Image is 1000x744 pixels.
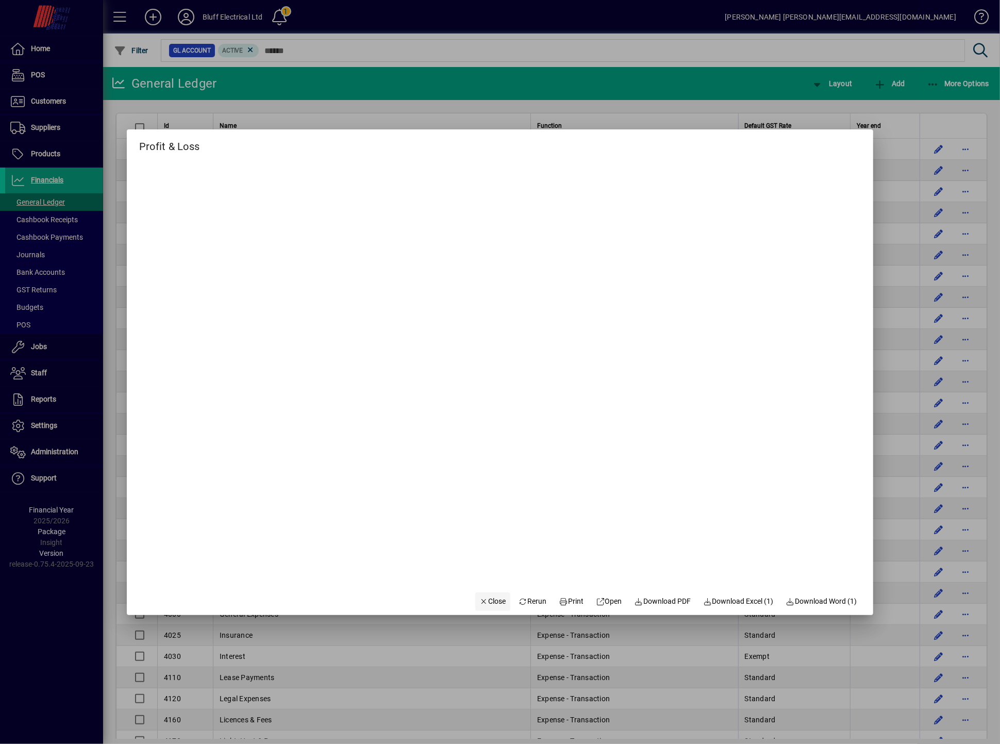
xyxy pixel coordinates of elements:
[559,596,584,607] span: Print
[699,592,778,611] button: Download Excel (1)
[630,592,695,611] a: Download PDF
[519,596,547,607] span: Rerun
[635,596,691,607] span: Download PDF
[786,596,857,607] span: Download Word (1)
[127,129,212,155] h2: Profit & Loss
[703,596,774,607] span: Download Excel (1)
[596,596,622,607] span: Open
[475,592,510,611] button: Close
[479,596,506,607] span: Close
[555,592,588,611] button: Print
[782,592,861,611] button: Download Word (1)
[592,592,626,611] a: Open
